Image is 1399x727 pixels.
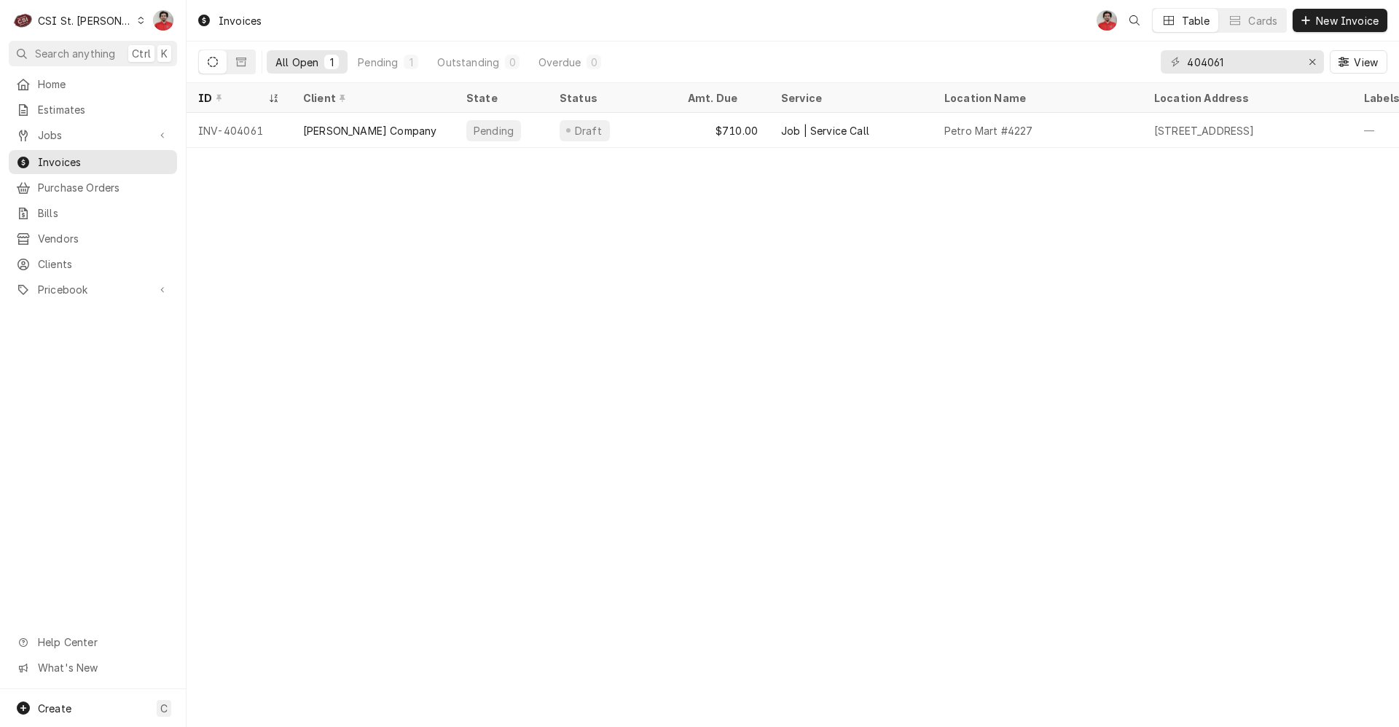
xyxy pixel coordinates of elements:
button: Erase input [1301,50,1324,74]
div: [PERSON_NAME] Company [303,123,436,138]
a: Go to What's New [9,656,177,680]
div: Petro Mart #4227 [944,123,1033,138]
div: INV-404061 [187,113,291,148]
span: K [161,46,168,61]
a: Vendors [9,227,177,251]
span: Vendors [38,231,170,246]
button: Open search [1123,9,1146,32]
div: CSI St. Louis's Avatar [13,10,34,31]
div: State [466,90,536,106]
div: Status [560,90,662,106]
span: New Invoice [1313,13,1382,28]
a: Go to Pricebook [9,278,177,302]
span: Pricebook [38,282,148,297]
span: Purchase Orders [38,180,170,195]
button: Search anythingCtrlK [9,41,177,66]
div: 1 [327,55,336,70]
div: Amt. Due [688,90,755,106]
div: All Open [275,55,318,70]
div: 1 [407,55,415,70]
a: Purchase Orders [9,176,177,200]
div: 0 [589,55,598,70]
a: Clients [9,252,177,276]
div: Job | Service Call [781,123,869,138]
a: Estimates [9,98,177,122]
div: Location Name [944,90,1128,106]
span: Help Center [38,634,168,650]
span: C [160,701,168,716]
a: Home [9,72,177,96]
input: Keyword search [1187,50,1296,74]
div: Outstanding [437,55,499,70]
div: NF [153,10,173,31]
div: Nicholas Faubert's Avatar [1097,10,1117,31]
div: NF [1097,10,1117,31]
div: C [13,10,34,31]
div: Service [781,90,918,106]
a: Go to Jobs [9,123,177,147]
div: Cards [1248,13,1277,28]
div: Table [1182,13,1210,28]
span: Invoices [38,154,170,170]
a: Go to Help Center [9,630,177,654]
span: Search anything [35,46,115,61]
div: Draft [573,123,604,138]
div: Overdue [538,55,581,70]
span: View [1351,55,1381,70]
span: Bills [38,205,170,221]
div: CSI St. [PERSON_NAME] [38,13,133,28]
div: ID [198,90,265,106]
span: Home [38,76,170,92]
button: New Invoice [1293,9,1387,32]
button: View [1330,50,1387,74]
div: Client [303,90,440,106]
div: Location Address [1154,90,1338,106]
span: Ctrl [132,46,151,61]
span: Jobs [38,127,148,143]
a: Invoices [9,150,177,174]
a: Bills [9,201,177,225]
span: What's New [38,660,168,675]
div: Nicholas Faubert's Avatar [153,10,173,31]
div: 0 [508,55,517,70]
div: Pending [358,55,398,70]
div: [STREET_ADDRESS] [1154,123,1255,138]
span: Clients [38,256,170,272]
div: Pending [472,123,515,138]
span: Estimates [38,102,170,117]
span: Create [38,702,71,715]
div: $710.00 [676,113,769,148]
